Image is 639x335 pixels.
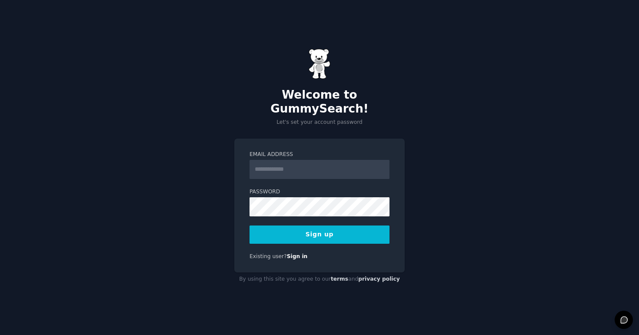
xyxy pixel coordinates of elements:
[358,276,400,282] a: privacy policy
[250,253,287,259] span: Existing user?
[234,88,405,116] h2: Welcome to GummySearch!
[234,272,405,286] div: By using this site you agree to our and
[250,226,389,244] button: Sign up
[309,49,330,79] img: Gummy Bear
[234,119,405,126] p: Let's set your account password
[287,253,308,259] a: Sign in
[250,151,389,159] label: Email Address
[331,276,348,282] a: terms
[250,188,389,196] label: Password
